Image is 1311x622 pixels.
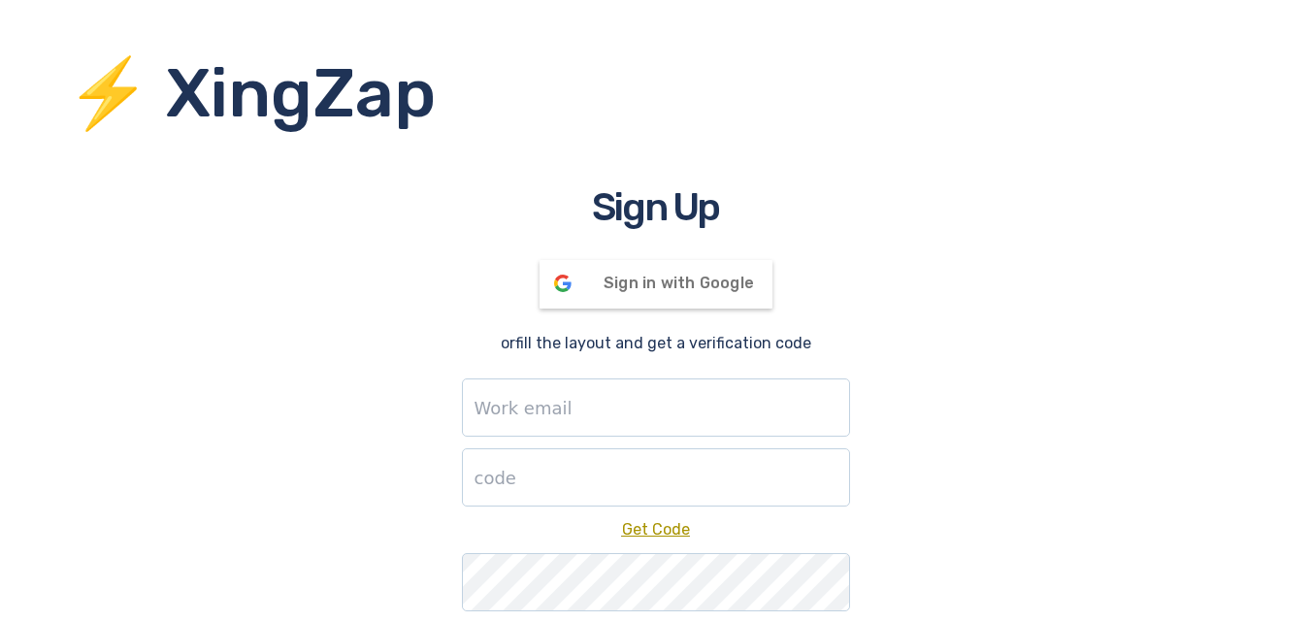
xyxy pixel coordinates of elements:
a: Get Code [622,520,690,539]
h1: ⚡ XingZap [66,43,1311,145]
input: Work email [462,378,850,437]
p: or fill the layout and get a verification code [501,332,811,355]
input: code [462,448,850,507]
span: Sign in with Google [604,274,754,292]
h2: Sign Up [592,179,719,237]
